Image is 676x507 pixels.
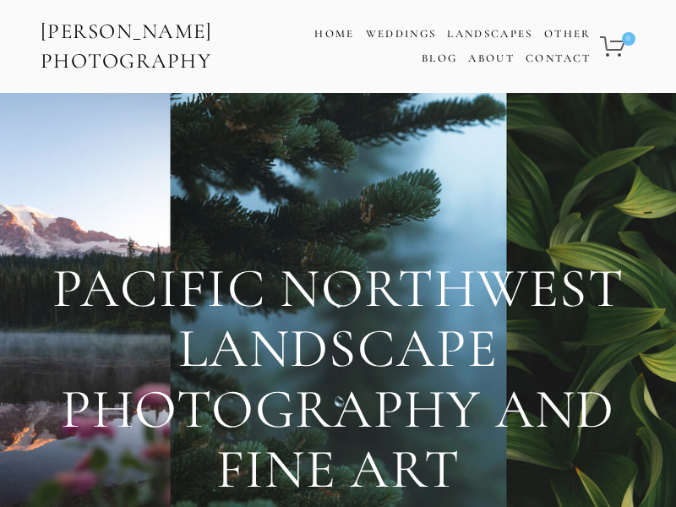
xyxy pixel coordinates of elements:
[526,46,591,71] a: Contact
[366,27,437,41] a: Weddings
[39,13,285,80] a: [PERSON_NAME] Photography
[422,46,457,71] a: Blog
[544,27,591,41] a: Other
[447,27,532,41] a: Landscapes
[468,46,515,71] a: About
[597,26,637,67] a: 0 items in cart
[314,22,354,46] a: Home
[622,32,635,46] span: 0
[41,259,635,500] h1: PACIFIC NORTHWEST LANDSCAPE PHOTOGRAPHY AND FINE ART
